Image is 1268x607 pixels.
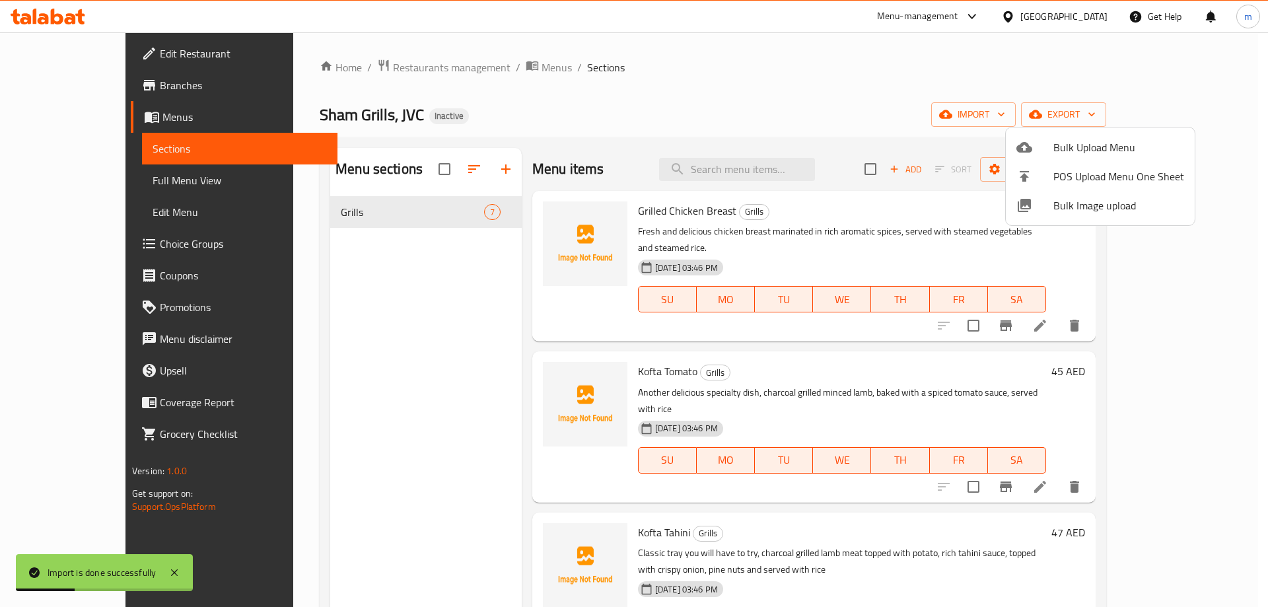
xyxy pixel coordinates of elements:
span: Bulk Upload Menu [1053,139,1184,155]
span: Bulk Image upload [1053,197,1184,213]
li: POS Upload Menu One Sheet [1006,162,1195,191]
div: Import is done successfully [48,565,156,580]
li: Upload bulk menu [1006,133,1195,162]
span: POS Upload Menu One Sheet [1053,168,1184,184]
